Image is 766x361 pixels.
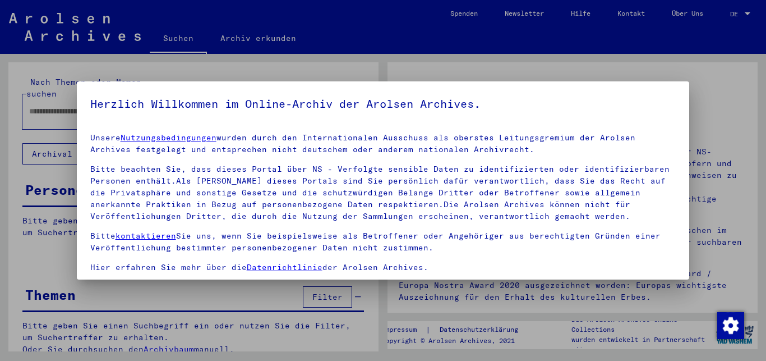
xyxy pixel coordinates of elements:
p: Unsere wurden durch den Internationalen Ausschuss als oberstes Leitungsgremium der Arolsen Archiv... [90,132,676,156]
p: Bitte Sie uns, wenn Sie beispielsweise als Betroffener oder Angehöriger aus berechtigten Gründen ... [90,230,676,254]
h5: Herzlich Willkommen im Online-Archiv der Arolsen Archives. [90,95,676,113]
a: Datenrichtlinie [247,262,322,272]
a: Nutzungsbedingungen [121,132,216,143]
a: kontaktieren [116,231,176,241]
p: Bitte beachten Sie, dass dieses Portal über NS - Verfolgte sensible Daten zu identifizierten oder... [90,163,676,222]
img: Zustimmung ändern [717,312,744,339]
p: Hier erfahren Sie mehr über die der Arolsen Archives. [90,262,676,273]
